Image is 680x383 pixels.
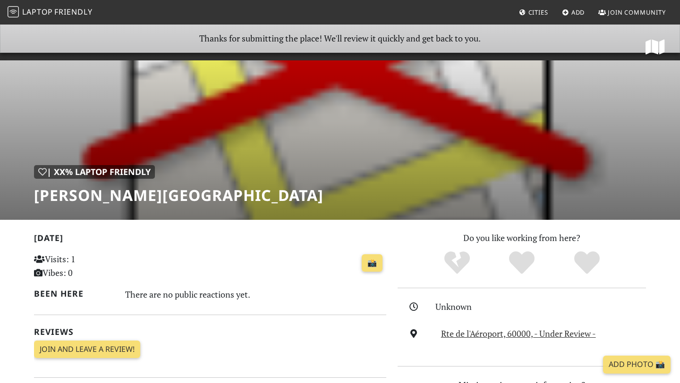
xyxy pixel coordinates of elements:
p: Do you like working from here? [398,231,646,245]
h2: Been here [34,289,114,299]
a: Cities [515,4,552,21]
a: LaptopFriendly LaptopFriendly [8,4,93,21]
div: Unknown [435,300,652,314]
span: Cities [528,8,548,17]
div: | XX% Laptop Friendly [34,165,155,179]
p: Visits: 1 Vibes: 0 [34,252,144,280]
a: Add Photo 📸 [603,356,671,374]
div: Yes [489,250,554,276]
a: Join and leave a review! [34,341,140,358]
a: 📸 [362,254,382,272]
span: Add [571,8,585,17]
span: Laptop [22,7,53,17]
span: Join Community [608,8,666,17]
h2: [DATE] [34,233,386,247]
img: LaptopFriendly [8,6,19,17]
div: Definitely! [554,250,620,276]
a: Add [558,4,589,21]
span: Friendly [54,7,92,17]
div: No [425,250,490,276]
h1: [PERSON_NAME][GEOGRAPHIC_DATA] [34,186,323,204]
h2: Reviews [34,327,386,337]
a: Rte de l'Aéroport, 60000, - Under Review - [441,328,596,339]
div: There are no public reactions yet. [125,287,387,302]
a: Join Community [595,4,670,21]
